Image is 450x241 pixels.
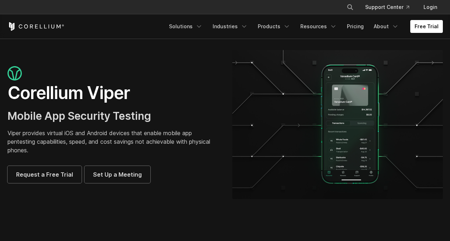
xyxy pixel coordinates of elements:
[8,166,82,183] a: Request a Free Trial
[93,170,142,179] span: Set Up a Meeting
[8,66,22,81] img: viper_icon_large
[343,20,368,33] a: Pricing
[8,82,218,104] h1: Corellium Viper
[8,22,64,31] a: Corellium Home
[296,20,341,33] a: Resources
[418,1,443,14] a: Login
[165,20,207,33] a: Solutions
[8,109,151,122] span: Mobile App Security Testing
[232,50,443,199] img: viper_hero
[84,166,150,183] a: Set Up a Meeting
[208,20,252,33] a: Industries
[253,20,295,33] a: Products
[338,1,443,14] div: Navigation Menu
[359,1,415,14] a: Support Center
[410,20,443,33] a: Free Trial
[16,170,73,179] span: Request a Free Trial
[165,20,443,33] div: Navigation Menu
[369,20,403,33] a: About
[344,1,357,14] button: Search
[8,129,218,154] p: Viper provides virtual iOS and Android devices that enable mobile app pentesting capabilities, sp...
